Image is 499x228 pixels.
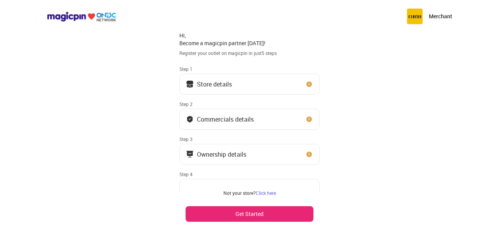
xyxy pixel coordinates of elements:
img: commercials_icon.983f7837.svg [186,150,194,158]
button: Commercials details [179,109,320,130]
button: Store details [179,74,320,95]
div: Step 2 [179,101,320,107]
img: circus.b677b59b.png [407,9,423,24]
img: clock_icon_new.67dbf243.svg [305,150,313,158]
div: Step 4 [179,171,320,177]
a: Click here [256,190,276,196]
div: Step 1 [179,66,320,72]
img: bank_details_tick.fdc3558c.svg [186,115,194,123]
img: clock_icon_new.67dbf243.svg [305,115,313,123]
p: Merchant [429,12,452,20]
div: Store details [197,82,232,86]
div: Register your outlet on magicpin in just 5 steps [179,50,320,57]
div: Hi, Become a magicpin partner [DATE]! [179,32,320,47]
img: storeIcon.9b1f7264.svg [186,80,194,88]
img: ondc-logo-new-small.8a59708e.svg [47,11,116,22]
span: Not your store? [223,190,256,196]
button: Bank Details [179,179,320,200]
img: clock_icon_new.67dbf243.svg [305,80,313,88]
div: Step 3 [179,136,320,142]
button: Get Started [186,206,313,222]
div: Ownership details [197,152,246,156]
button: Ownership details [179,144,320,165]
div: Commercials details [197,117,254,121]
